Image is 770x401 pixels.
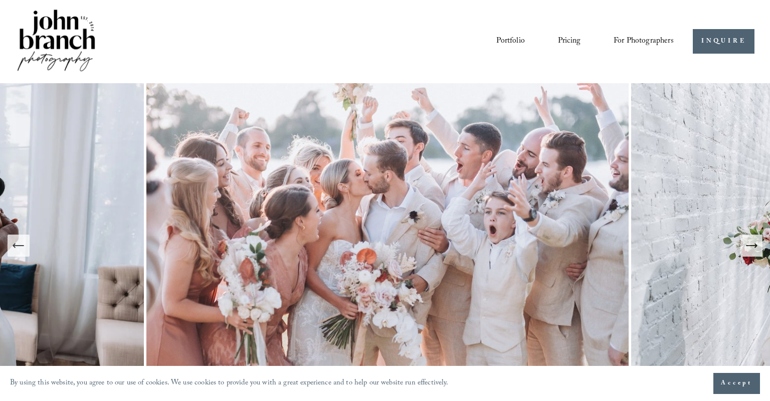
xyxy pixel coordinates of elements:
[16,8,97,75] img: John Branch IV Photography
[740,235,762,257] button: Next Slide
[721,378,752,388] span: Accept
[496,33,524,50] a: Portfolio
[10,376,449,391] p: By using this website, you agree to our use of cookies. We use cookies to provide you with a grea...
[558,33,581,50] a: Pricing
[693,29,754,54] a: INQUIRE
[713,373,760,394] button: Accept
[614,33,674,50] a: folder dropdown
[614,34,674,49] span: For Photographers
[8,235,30,257] button: Previous Slide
